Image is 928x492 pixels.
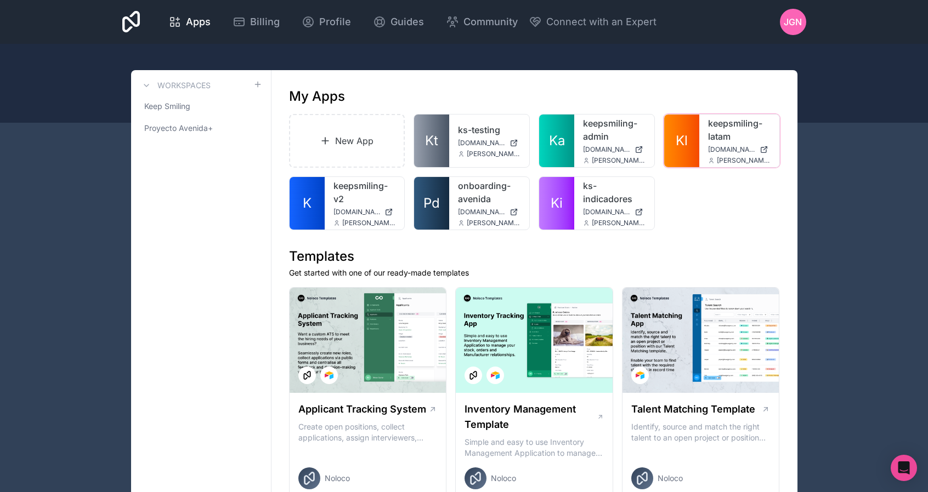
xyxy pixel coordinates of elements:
[140,118,262,138] a: Proyecto Avenida+
[414,115,449,167] a: Kt
[467,219,520,227] span: [PERSON_NAME][EMAIL_ADDRESS][DOMAIN_NAME]
[303,194,312,212] span: K
[549,132,565,150] span: Ka
[539,115,574,167] a: Ka
[583,145,646,154] a: [DOMAIN_NAME]
[325,371,333,380] img: Airtable Logo
[592,219,646,227] span: [PERSON_NAME][EMAIL_ADDRESS][DOMAIN_NAME]
[658,473,683,484] span: Noloco
[465,402,596,432] h1: Inventory Management Template
[425,132,438,150] span: Kt
[342,219,396,227] span: [PERSON_NAME][EMAIL_ADDRESS][DOMAIN_NAME]
[458,123,520,136] a: ks-testing
[224,10,288,34] a: Billing
[140,79,211,92] a: Workspaces
[423,194,440,212] span: Pd
[551,194,563,212] span: Ki
[293,10,360,34] a: Profile
[467,150,520,158] span: [PERSON_NAME][EMAIL_ADDRESS][DOMAIN_NAME]
[458,208,505,216] span: [DOMAIN_NAME]
[546,14,657,30] span: Connect with an Expert
[458,139,520,147] a: [DOMAIN_NAME]
[289,267,780,278] p: Get started with one of our ready-made templates
[583,208,630,216] span: [DOMAIN_NAME]
[631,421,771,443] p: Identify, source and match the right talent to an open project or position with our Talent Matchi...
[539,177,574,230] a: Ki
[325,473,350,484] span: Noloco
[298,421,438,443] p: Create open positions, collect applications, assign interviewers, centralise candidate feedback a...
[708,117,771,143] a: keepsmiling-latam
[636,371,644,380] img: Airtable Logo
[717,156,771,165] span: [PERSON_NAME][EMAIL_ADDRESS][DOMAIN_NAME]
[289,88,345,105] h1: My Apps
[891,455,917,481] div: Open Intercom Messenger
[144,101,190,112] span: Keep Smiling
[333,208,396,216] a: [DOMAIN_NAME]
[583,145,630,154] span: [DOMAIN_NAME]
[290,177,325,230] a: K
[140,96,262,116] a: Keep Smiling
[186,14,211,30] span: Apps
[583,208,646,216] a: [DOMAIN_NAME]
[676,132,688,150] span: Kl
[583,117,646,143] a: keepsmiling-admin
[144,123,213,134] span: Proyecto Avenida+
[463,14,518,30] span: Community
[491,473,516,484] span: Noloco
[333,179,396,205] a: keepsmiling-v2
[708,145,755,154] span: [DOMAIN_NAME]
[458,139,505,147] span: [DOMAIN_NAME]
[784,15,802,28] span: JGN
[437,10,527,34] a: Community
[664,115,699,167] a: Kl
[491,371,500,380] img: Airtable Logo
[592,156,646,165] span: [PERSON_NAME][EMAIL_ADDRESS][DOMAIN_NAME]
[289,114,405,168] a: New App
[465,437,604,459] p: Simple and easy to use Inventory Management Application to manage your stock, orders and Manufact...
[631,402,755,417] h1: Talent Matching Template
[583,179,646,205] a: ks-indicadores
[364,10,433,34] a: Guides
[319,14,351,30] span: Profile
[160,10,219,34] a: Apps
[250,14,280,30] span: Billing
[414,177,449,230] a: Pd
[458,179,520,205] a: onboarding-avenida
[458,208,520,216] a: [DOMAIN_NAME]
[298,402,426,417] h1: Applicant Tracking System
[391,14,424,30] span: Guides
[289,248,780,265] h1: Templates
[708,145,771,154] a: [DOMAIN_NAME]
[333,208,381,216] span: [DOMAIN_NAME]
[157,80,211,91] h3: Workspaces
[529,14,657,30] button: Connect with an Expert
